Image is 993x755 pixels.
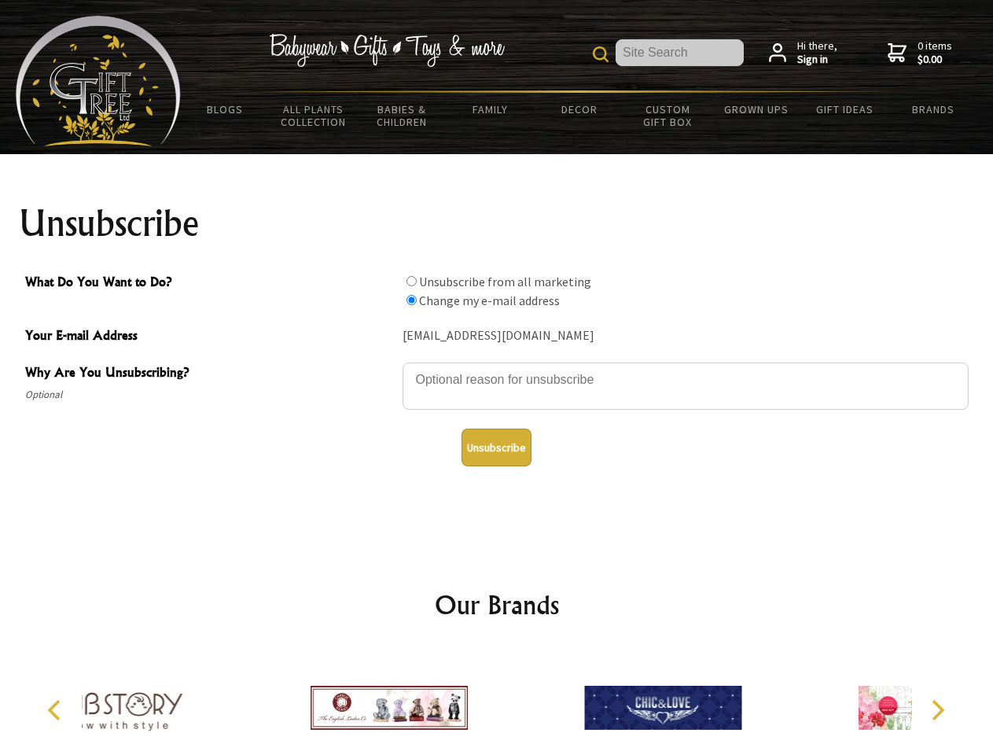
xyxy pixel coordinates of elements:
[918,39,952,67] span: 0 items
[358,93,447,138] a: Babies & Children
[447,93,535,126] a: Family
[25,363,395,385] span: Why Are You Unsubscribing?
[616,39,744,66] input: Site Search
[797,53,837,67] strong: Sign in
[31,586,962,624] h2: Our Brands
[889,93,978,126] a: Brands
[419,274,591,289] label: Unsubscribe from all marketing
[769,39,837,67] a: Hi there,Sign in
[16,16,181,146] img: Babyware - Gifts - Toys and more...
[403,324,969,348] div: [EMAIL_ADDRESS][DOMAIN_NAME]
[535,93,623,126] a: Decor
[593,46,609,62] img: product search
[920,693,954,727] button: Next
[406,276,417,286] input: What Do You Want to Do?
[797,39,837,67] span: Hi there,
[25,385,395,404] span: Optional
[19,204,975,242] h1: Unsubscribe
[403,363,969,410] textarea: Why Are You Unsubscribing?
[462,429,531,466] button: Unsubscribe
[419,293,560,308] label: Change my e-mail address
[623,93,712,138] a: Custom Gift Box
[181,93,270,126] a: BLOGS
[800,93,889,126] a: Gift Ideas
[712,93,800,126] a: Grown Ups
[39,693,74,727] button: Previous
[406,295,417,305] input: What Do You Want to Do?
[888,39,952,67] a: 0 items$0.00
[25,272,395,295] span: What Do You Want to Do?
[25,326,395,348] span: Your E-mail Address
[918,53,952,67] strong: $0.00
[270,93,359,138] a: All Plants Collection
[269,34,505,67] img: Babywear - Gifts - Toys & more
